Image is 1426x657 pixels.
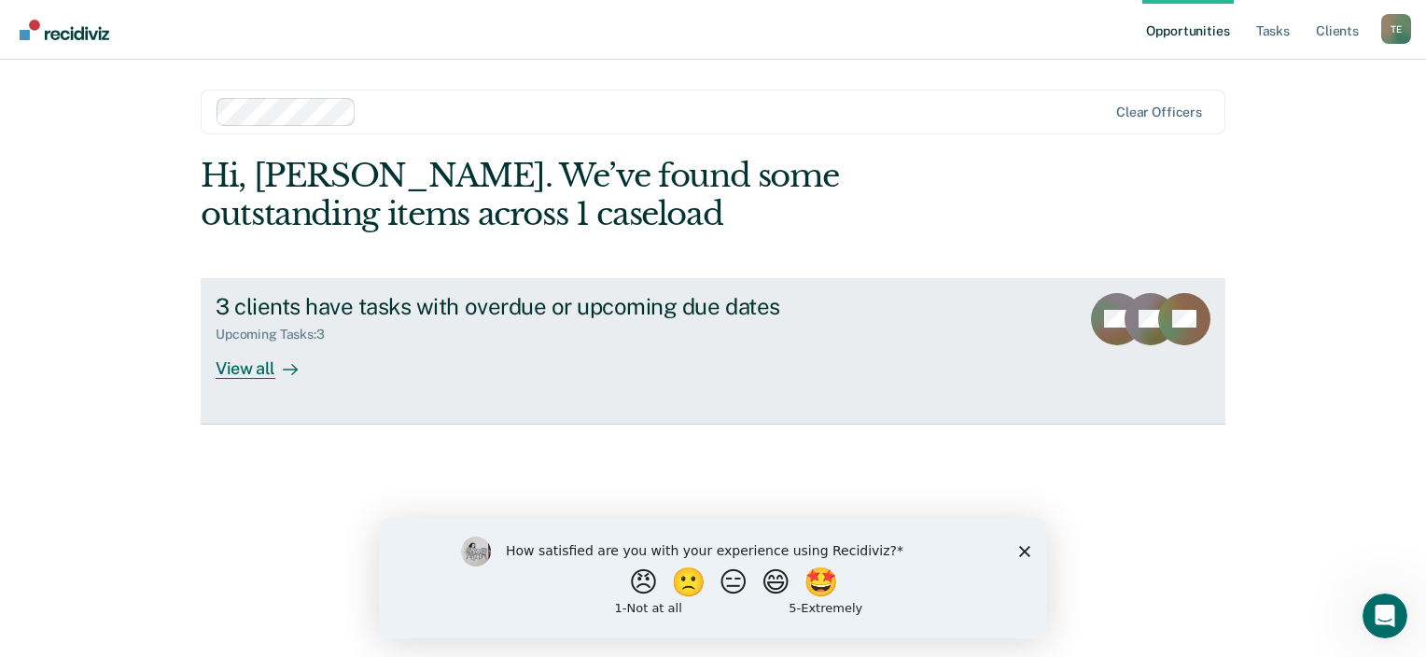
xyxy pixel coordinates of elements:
img: Recidiviz [20,20,109,40]
div: Clear officers [1116,105,1202,120]
div: T E [1381,14,1411,44]
div: View all [216,342,320,379]
iframe: Intercom live chat [1363,594,1407,638]
div: Hi, [PERSON_NAME]. We’ve found some outstanding items across 1 caseload [201,157,1020,233]
iframe: Survey by Kim from Recidiviz [379,518,1047,638]
button: Profile dropdown button [1381,14,1411,44]
a: 3 clients have tasks with overdue or upcoming due datesUpcoming Tasks:3View all [201,278,1225,425]
div: 3 clients have tasks with overdue or upcoming due dates [216,293,871,320]
div: Upcoming Tasks : 3 [216,327,340,342]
